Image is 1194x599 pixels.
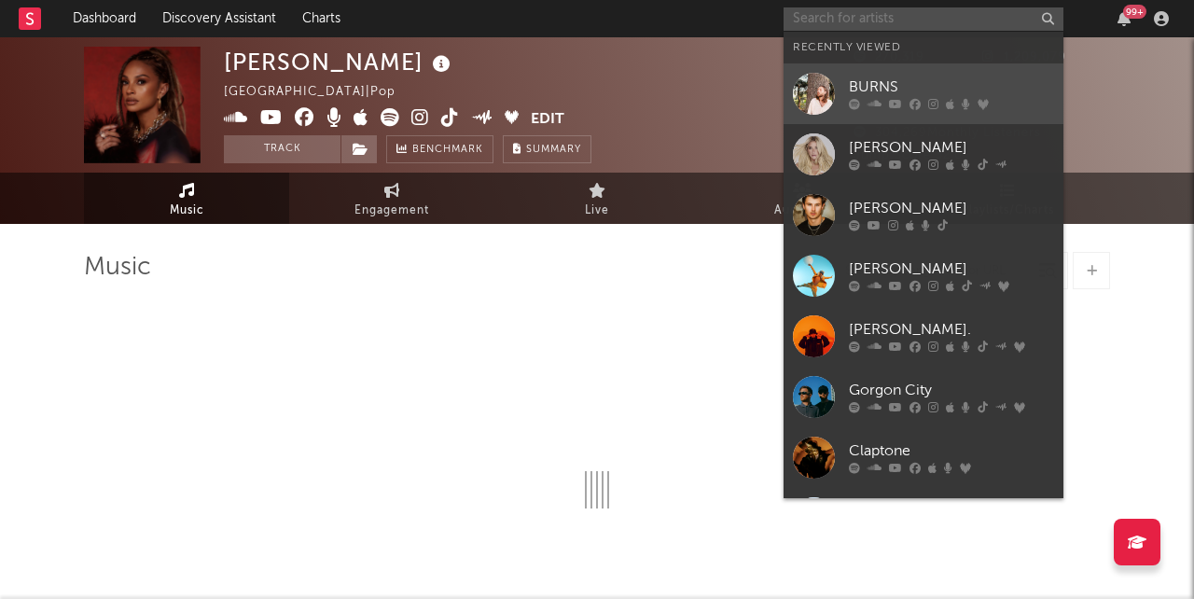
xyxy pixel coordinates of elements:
[849,137,1054,160] div: [PERSON_NAME]
[849,440,1054,463] div: Claptone
[793,36,1054,59] div: Recently Viewed
[784,124,1063,185] a: [PERSON_NAME]
[774,200,831,222] span: Audience
[1118,11,1131,26] button: 99+
[849,198,1054,220] div: [PERSON_NAME]
[386,135,493,163] a: Benchmark
[982,51,1066,63] span: 1,209,079
[289,173,494,224] a: Engagement
[224,47,455,77] div: [PERSON_NAME]
[784,427,1063,488] a: Claptone
[849,319,1054,341] div: [PERSON_NAME].
[503,135,591,163] button: Summary
[585,200,609,222] span: Live
[412,139,483,161] span: Benchmark
[84,173,289,224] a: Music
[849,77,1054,99] div: BURNS
[526,145,581,155] span: Summary
[531,108,564,132] button: Edit
[784,7,1063,31] input: Search for artists
[849,380,1054,402] div: Gorgon City
[170,200,204,222] span: Music
[784,306,1063,367] a: [PERSON_NAME].
[494,173,700,224] a: Live
[224,135,340,163] button: Track
[700,173,905,224] a: Audience
[224,81,417,104] div: [GEOGRAPHIC_DATA] | Pop
[1123,5,1146,19] div: 99 +
[784,185,1063,245] a: [PERSON_NAME]
[784,245,1063,306] a: [PERSON_NAME]
[784,63,1063,124] a: BURNS
[354,200,429,222] span: Engagement
[784,367,1063,427] a: Gorgon City
[849,258,1054,281] div: [PERSON_NAME]
[784,488,1063,549] a: FENCHVRCH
